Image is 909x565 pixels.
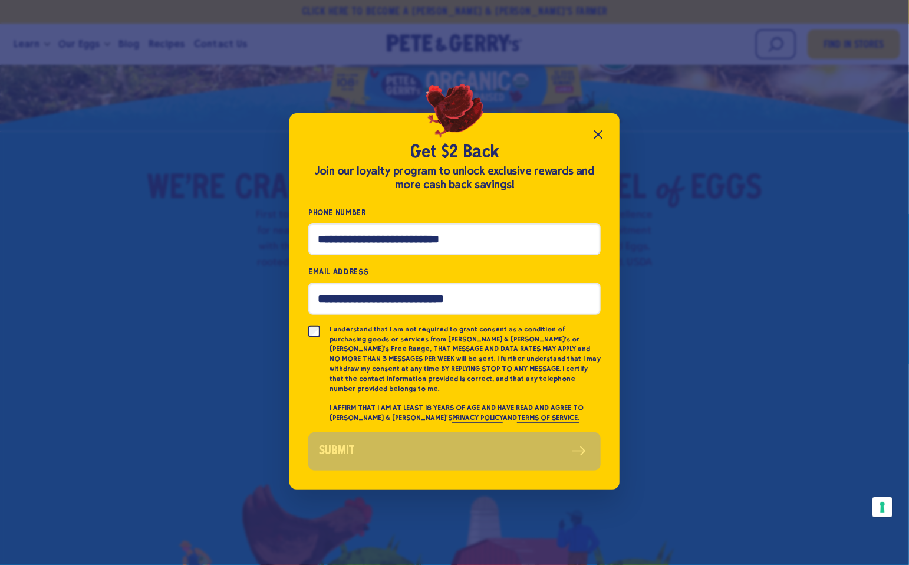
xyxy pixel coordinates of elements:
input: I understand that I am not required to grant consent as a condition of purchasing goods or servic... [308,326,320,337]
a: PRIVACY POLICY [452,413,503,423]
div: Join our loyalty program to unlock exclusive rewards and more cash back savings! [308,165,601,192]
label: Email Address [308,265,601,278]
p: I AFFIRM THAT I AM AT LEAST 18 YEARS OF AGE AND HAVE READ AND AGREE TO [PERSON_NAME] & [PERSON_NA... [330,403,601,423]
h2: Get $2 Back [308,142,601,164]
label: Phone Number [308,206,601,219]
button: Submit [308,432,601,471]
a: TERMS OF SERVICE. [517,413,579,423]
button: Your consent preferences for tracking technologies [872,497,892,517]
p: I understand that I am not required to grant consent as a condition of purchasing goods or servic... [330,324,601,394]
button: Close popup [587,123,610,146]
